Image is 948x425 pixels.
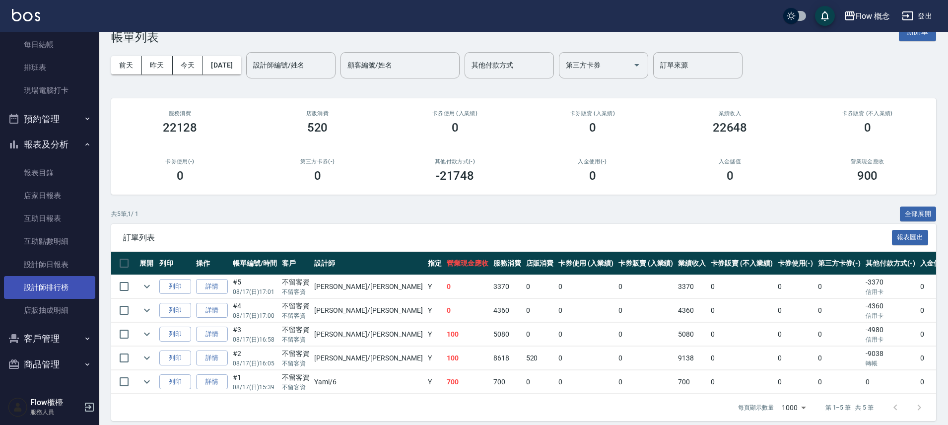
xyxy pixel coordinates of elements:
td: Y [425,323,444,346]
td: 4360 [676,299,708,322]
div: 不留客資 [282,301,310,311]
td: 0 [616,323,676,346]
button: 列印 [159,374,191,390]
th: 帳單編號/時間 [230,252,279,275]
th: 卡券販賣 (不入業績) [708,252,775,275]
p: 信用卡 [866,335,915,344]
th: 營業現金應收 [444,252,491,275]
td: 0 [708,347,775,370]
th: 指定 [425,252,444,275]
a: 現場電腦打卡 [4,79,95,102]
a: 店販抽成明細 [4,299,95,322]
td: Y [425,275,444,298]
a: 互助點數明細 [4,230,95,253]
td: 0 [708,370,775,394]
td: 700 [444,370,491,394]
td: 0 [815,370,863,394]
td: 3370 [676,275,708,298]
td: [PERSON_NAME] /[PERSON_NAME] [312,275,425,298]
h3: 22648 [713,121,747,135]
th: 卡券販賣 (入業績) [616,252,676,275]
h2: 入金儲值 [673,158,787,165]
img: Person [8,397,28,417]
span: 訂單列表 [123,233,892,243]
p: 轉帳 [866,359,915,368]
button: 今天 [173,56,203,74]
button: Flow 概念 [840,6,894,26]
h2: 店販消費 [261,110,374,117]
h3: 0 [314,169,321,183]
a: 設計師日報表 [4,253,95,276]
th: 第三方卡券(-) [815,252,863,275]
td: 0 [815,275,863,298]
button: 昨天 [142,56,173,74]
div: 不留客資 [282,349,310,359]
td: 9138 [676,347,708,370]
td: Y [425,299,444,322]
td: 0 [708,323,775,346]
td: 0 [524,323,556,346]
div: 不留客資 [282,325,310,335]
td: 0 [815,323,863,346]
button: 列印 [159,279,191,294]
td: 0 [556,347,616,370]
button: 列印 [159,303,191,318]
td: 0 [556,275,616,298]
div: 不留客資 [282,277,310,287]
h2: 卡券販賣 (不入業績) [811,110,924,117]
td: 0 [708,299,775,322]
td: 0 [616,347,676,370]
td: #5 [230,275,279,298]
a: 詳情 [196,351,228,366]
button: 前天 [111,56,142,74]
th: 列印 [157,252,194,275]
p: 服務人員 [30,408,81,417]
div: 1000 [778,394,810,421]
td: 0 [556,370,616,394]
th: 店販消費 [524,252,556,275]
h2: 其他付款方式(-) [398,158,512,165]
p: 08/17 (日) 17:01 [233,287,277,296]
p: 不留客資 [282,383,310,392]
a: 詳情 [196,327,228,342]
td: -3370 [863,275,918,298]
a: 詳情 [196,303,228,318]
button: 商品管理 [4,352,95,377]
h3: 900 [857,169,878,183]
td: 3370 [491,275,524,298]
p: 08/17 (日) 15:39 [233,383,277,392]
h2: 營業現金應收 [811,158,924,165]
td: 0 [775,323,816,346]
h2: 業績收入 [673,110,787,117]
h2: 入金使用(-) [536,158,649,165]
td: [PERSON_NAME] /[PERSON_NAME] [312,347,425,370]
td: 0 [524,275,556,298]
th: 客戶 [279,252,312,275]
td: 0 [616,299,676,322]
td: -4980 [863,323,918,346]
a: 報表匯出 [892,232,929,242]
h3: 0 [589,169,596,183]
button: expand row [139,327,154,342]
a: 互助日報表 [4,207,95,230]
td: 0 [444,275,491,298]
td: 0 [556,299,616,322]
button: 登出 [898,7,936,25]
p: 08/17 (日) 17:00 [233,311,277,320]
td: 0 [444,299,491,322]
p: 不留客資 [282,287,310,296]
td: 0 [815,347,863,370]
td: Y [425,347,444,370]
a: 店家日報表 [4,184,95,207]
td: #4 [230,299,279,322]
h3: 帳單列表 [111,30,159,44]
h3: 0 [589,121,596,135]
td: -4360 [863,299,918,322]
td: 4360 [491,299,524,322]
td: 0 [775,275,816,298]
td: 0 [616,275,676,298]
p: 不留客資 [282,335,310,344]
div: 不留客資 [282,372,310,383]
button: 新開單 [899,23,936,41]
button: expand row [139,351,154,365]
